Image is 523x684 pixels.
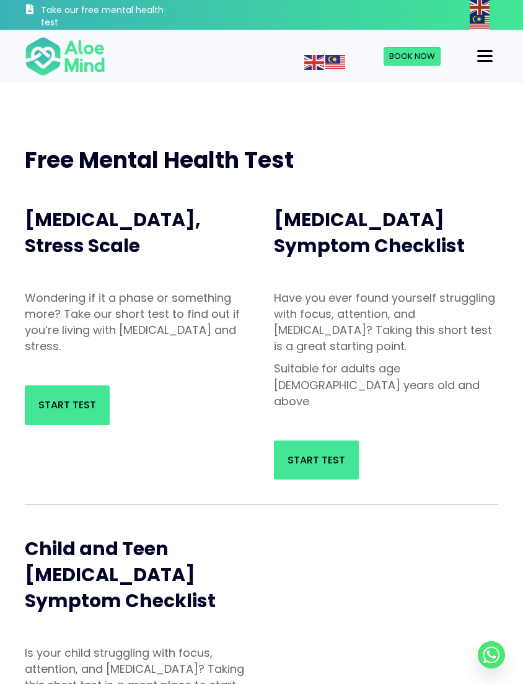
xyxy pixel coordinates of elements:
[288,453,345,467] span: Start Test
[25,535,216,614] span: Child and Teen [MEDICAL_DATA] Symptom Checklist
[25,3,167,30] a: Take our free mental health test
[274,361,498,409] p: Suitable for adults age [DEMOGRAPHIC_DATA] years old and above
[304,55,324,70] img: en
[274,290,498,354] p: Have you ever found yourself struggling with focus, attention, and [MEDICAL_DATA]? Taking this sh...
[470,15,490,30] img: ms
[274,206,465,259] span: [MEDICAL_DATA] Symptom Checklist
[478,641,505,669] a: Whatsapp
[25,385,110,424] a: Start Test
[274,441,359,480] a: Start Test
[25,206,201,259] span: [MEDICAL_DATA], Stress Scale
[389,50,435,62] span: Book Now
[470,15,491,28] a: Malay
[325,55,345,70] img: ms
[41,4,167,28] h3: Take our free mental health test
[25,144,294,176] span: Free Mental Health Test
[384,47,441,66] a: Book Now
[25,290,249,354] p: Wondering if it a phase or something more? Take our short test to find out if you’re living with ...
[470,1,491,13] a: English
[325,56,346,68] a: Malay
[38,398,96,412] span: Start Test
[472,46,498,67] button: Menu
[304,56,325,68] a: English
[25,36,105,77] img: Aloe mind Logo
